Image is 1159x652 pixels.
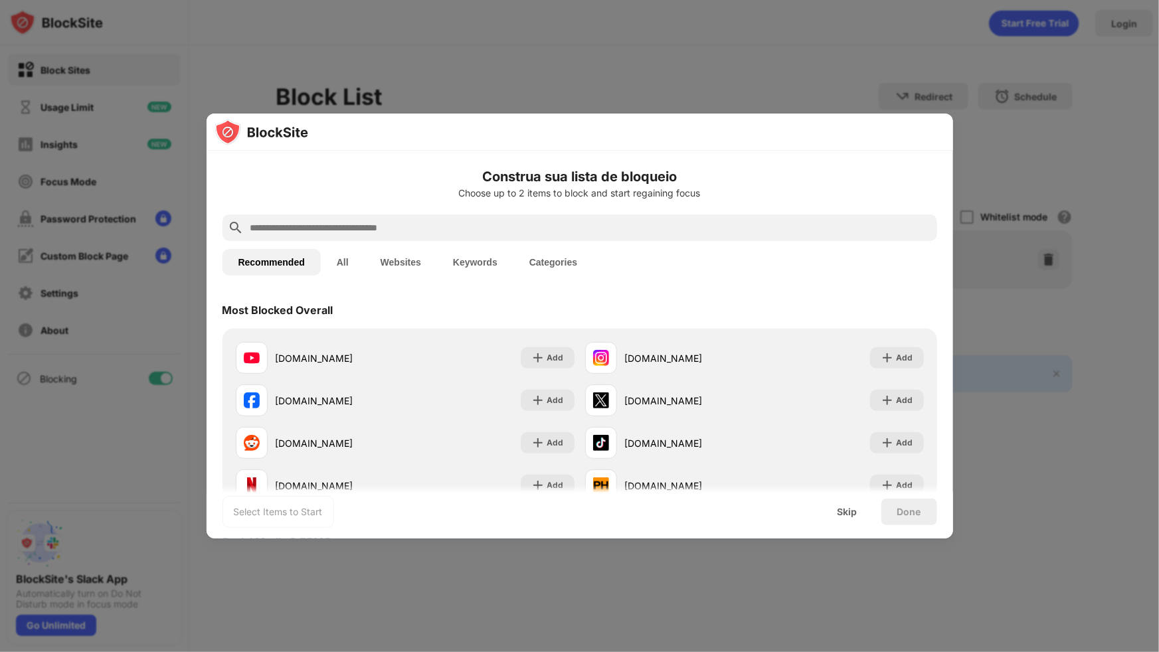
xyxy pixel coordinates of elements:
[244,392,260,408] img: favicons
[897,436,913,449] div: Add
[513,249,593,276] button: Categories
[625,479,755,493] div: [DOMAIN_NAME]
[244,350,260,366] img: favicons
[547,479,564,492] div: Add
[897,394,913,407] div: Add
[276,436,405,450] div: [DOMAIN_NAME]
[897,507,921,517] div: Done
[215,119,308,145] img: logo-blocksite.svg
[321,249,365,276] button: All
[437,249,513,276] button: Keywords
[276,394,405,408] div: [DOMAIN_NAME]
[223,167,937,187] h6: Construa sua lista de bloqueio
[897,351,913,365] div: Add
[365,249,437,276] button: Websites
[897,479,913,492] div: Add
[593,435,609,451] img: favicons
[625,351,755,365] div: [DOMAIN_NAME]
[625,436,755,450] div: [DOMAIN_NAME]
[276,351,405,365] div: [DOMAIN_NAME]
[547,436,564,449] div: Add
[547,394,564,407] div: Add
[593,392,609,408] img: favicons
[593,350,609,366] img: favicons
[223,188,937,199] div: Choose up to 2 items to block and start regaining focus
[223,303,333,317] div: Most Blocked Overall
[223,249,321,276] button: Recommended
[547,351,564,365] div: Add
[228,220,244,236] img: search.svg
[244,435,260,451] img: favicons
[234,505,323,519] div: Select Items to Start
[244,477,260,493] img: favicons
[838,507,857,517] div: Skip
[276,479,405,493] div: [DOMAIN_NAME]
[625,394,755,408] div: [DOMAIN_NAME]
[593,477,609,493] img: favicons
